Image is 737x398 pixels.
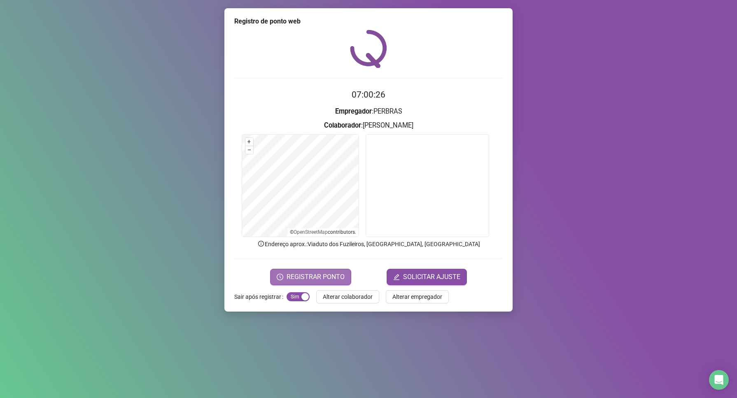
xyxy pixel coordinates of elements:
[234,106,503,117] h3: : PERBRAS
[386,290,449,303] button: Alterar empregador
[234,120,503,131] h3: : [PERSON_NAME]
[323,292,373,301] span: Alterar colaborador
[234,240,503,249] p: Endereço aprox. : Viaduto dos Fuzileiros, [GEOGRAPHIC_DATA], [GEOGRAPHIC_DATA]
[245,138,253,146] button: +
[352,90,385,100] time: 07:00:26
[350,30,387,68] img: QRPoint
[709,370,729,390] div: Open Intercom Messenger
[393,274,400,280] span: edit
[270,269,351,285] button: REGISTRAR PONTO
[316,290,379,303] button: Alterar colaborador
[287,272,345,282] span: REGISTRAR PONTO
[392,292,442,301] span: Alterar empregador
[245,146,253,154] button: –
[387,269,467,285] button: editSOLICITAR AJUSTE
[257,240,265,247] span: info-circle
[324,121,361,129] strong: Colaborador
[294,229,328,235] a: OpenStreetMap
[277,274,283,280] span: clock-circle
[234,16,503,26] div: Registro de ponto web
[290,229,356,235] li: © contributors.
[335,107,372,115] strong: Empregador
[234,290,287,303] label: Sair após registrar
[403,272,460,282] span: SOLICITAR AJUSTE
